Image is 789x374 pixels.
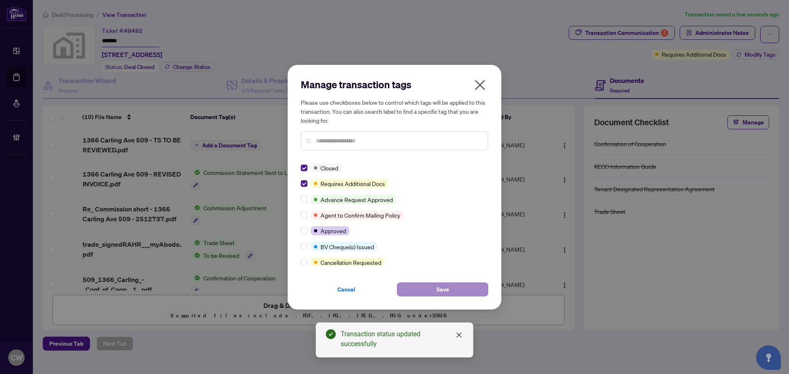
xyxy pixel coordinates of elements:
span: close [456,332,462,338]
span: BV Cheque(s) Issued [321,242,374,251]
span: close [473,78,487,92]
span: Cancel [337,283,355,296]
span: Approved [321,226,346,235]
span: Agent to Confirm Mailing Policy [321,211,400,220]
h2: Manage transaction tags [301,78,488,91]
span: check-circle [326,329,336,339]
a: Close [454,330,464,340]
button: Cancel [301,282,392,296]
span: Requires Additional Docs [321,179,385,188]
button: Open asap [756,345,781,370]
div: Transaction status updated successfully [341,329,463,349]
span: Save [436,283,449,296]
span: Closed [321,163,338,172]
span: Advance Request Approved [321,195,393,204]
span: Cancellation Requested [321,258,381,267]
h5: Please use checkboxes below to control which tags will be applied to this transaction. You can al... [301,98,488,125]
button: Save [397,282,488,296]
